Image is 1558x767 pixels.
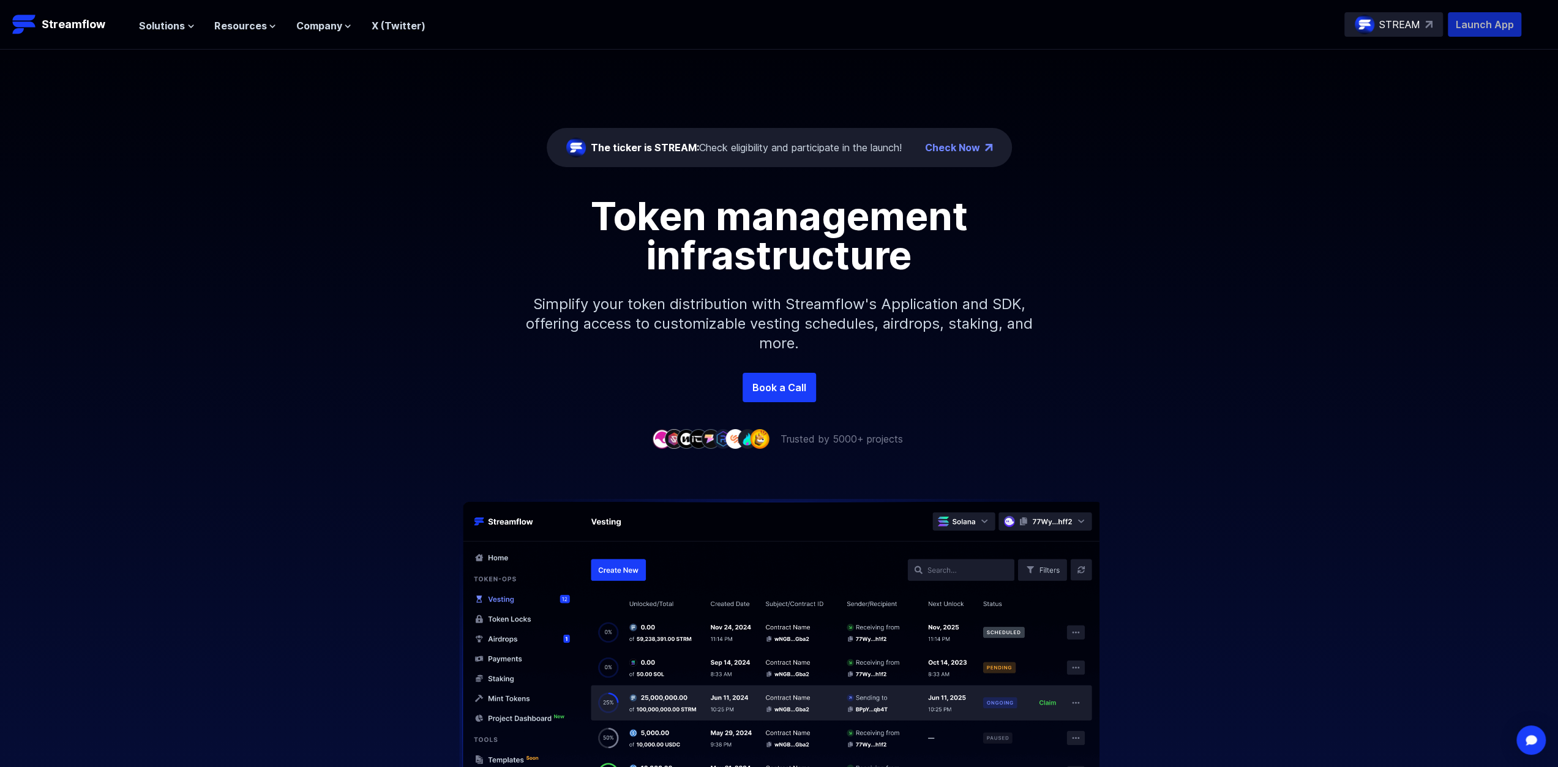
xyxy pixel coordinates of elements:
a: STREAM [1344,12,1443,37]
img: streamflow-logo-circle.png [566,138,586,157]
p: Simplify your token distribution with Streamflow's Application and SDK, offering access to custom... [516,275,1043,373]
span: The ticker is STREAM: [591,141,699,154]
button: Resources [214,18,276,33]
img: company-5 [701,429,721,448]
button: Launch App [1448,12,1521,37]
img: Streamflow Logo [12,12,37,37]
img: top-right-arrow.svg [1425,21,1433,28]
img: company-1 [652,429,672,448]
img: company-8 [738,429,757,448]
span: Company [296,18,342,33]
button: Company [296,18,351,33]
div: Open Intercom Messenger [1516,725,1546,755]
img: company-9 [750,429,770,448]
img: company-4 [689,429,708,448]
a: X (Twitter) [371,20,425,32]
h1: Token management infrastructure [504,196,1055,275]
a: Book a Call [743,373,816,402]
span: Resources [214,18,266,33]
p: Streamflow [42,16,105,33]
img: company-2 [664,429,684,448]
p: STREAM [1379,17,1420,32]
img: company-6 [713,429,733,448]
p: Trusted by 5000+ projects [781,432,903,446]
img: top-right-arrow.png [985,144,992,151]
div: Check eligibility and participate in the launch! [591,140,902,155]
a: Streamflow [12,12,127,37]
img: company-3 [676,429,696,448]
img: streamflow-logo-circle.png [1355,15,1374,34]
a: Check Now [925,140,980,155]
span: Solutions [139,18,185,33]
button: Solutions [139,18,195,33]
img: company-7 [725,429,745,448]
